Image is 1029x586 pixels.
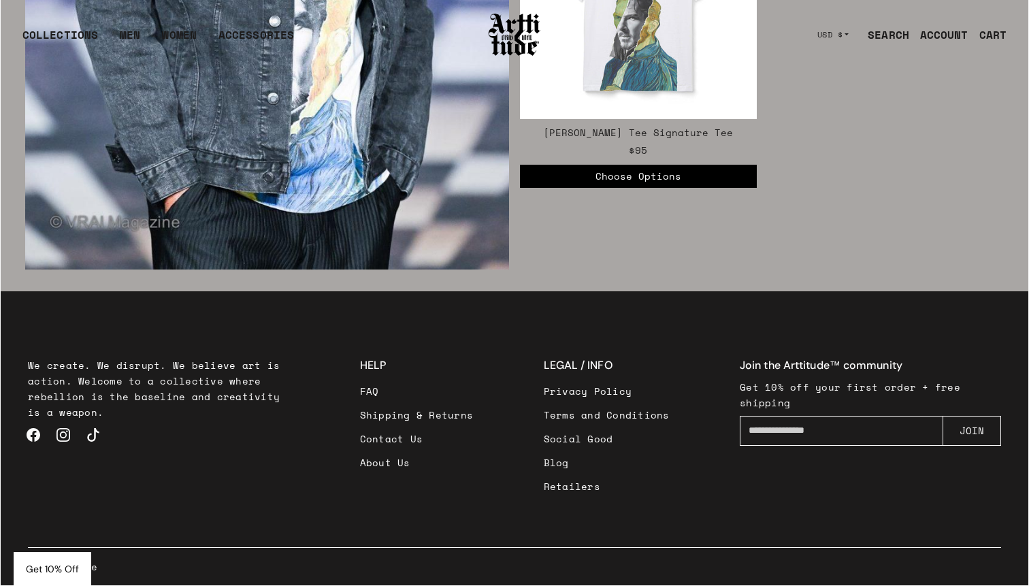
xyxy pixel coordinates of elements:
a: FAQ [360,379,474,403]
input: Enter your email [740,416,943,446]
a: Privacy Policy [544,379,670,403]
div: COLLECTIONS [22,27,98,54]
h4: Join the Arttitude™ community [740,357,1001,374]
a: About Us [360,451,474,474]
a: Facebook [18,420,48,450]
p: We create. We disrupt. We believe art is action. Welcome to a collective where rebellion is the b... [28,357,289,420]
div: CART [979,27,1007,43]
span: $95 [629,142,648,158]
div: ACCESSORIES [218,27,294,54]
a: SEARCH [857,21,909,48]
a: Retailers [544,474,670,498]
h3: HELP [360,357,474,374]
div: Get 10% Off [14,552,91,586]
a: ACCOUNT [909,21,968,48]
a: WOMEN [162,27,197,54]
a: Social Good [544,427,670,451]
a: Instagram [48,420,78,450]
a: Terms and Conditions [544,403,670,427]
span: USD $ [817,29,843,40]
ul: Main navigation [12,27,305,54]
h3: LEGAL / INFO [544,357,670,374]
a: TikTok [78,420,108,450]
img: Arttitude [487,12,542,58]
a: Shipping & Returns [360,403,474,427]
a: MEN [120,27,140,54]
a: Open cart [968,21,1007,48]
p: Get 10% off your first order + free shipping [740,379,1001,410]
a: Contact Us [360,427,474,451]
button: USD $ [809,20,857,50]
a: [PERSON_NAME] Tee Signature Tee [543,125,733,140]
button: Choose Options [520,165,757,188]
span: Get 10% Off [26,563,79,575]
button: JOIN [943,416,1001,446]
a: Blog [544,451,670,474]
